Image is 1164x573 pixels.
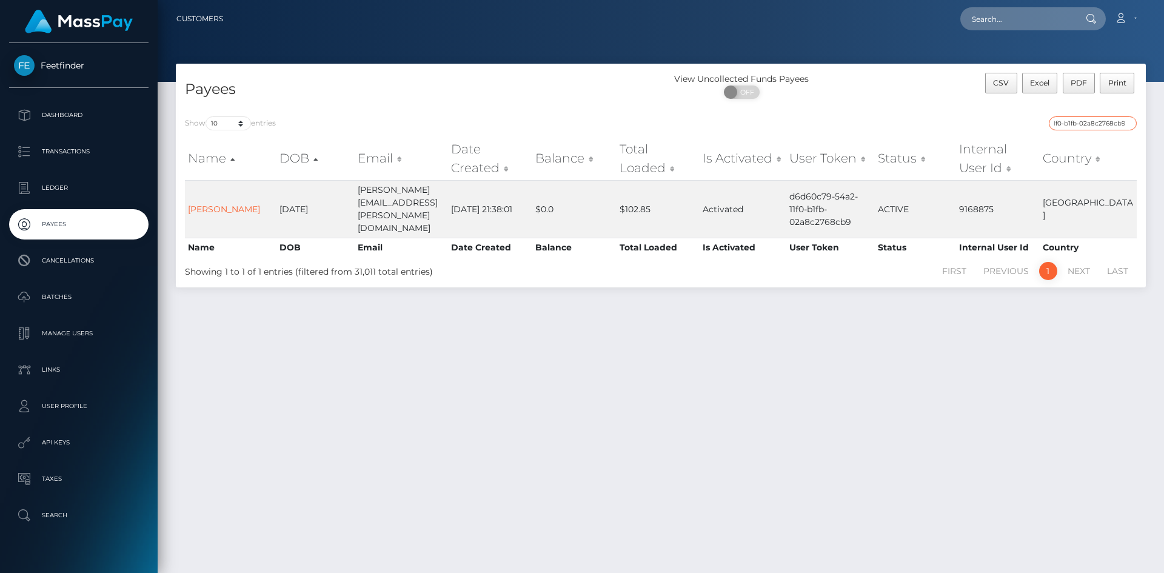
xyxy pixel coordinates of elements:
th: Country: activate to sort column ascending [1040,137,1137,180]
th: Balance: activate to sort column ascending [532,137,617,180]
img: Feetfinder [14,55,35,76]
td: [PERSON_NAME][EMAIL_ADDRESS][PERSON_NAME][DOMAIN_NAME] [355,180,449,238]
label: Show entries [185,116,276,130]
a: API Keys [9,427,149,458]
th: Internal User Id [956,238,1040,257]
p: API Keys [14,434,144,452]
span: Print [1108,78,1126,87]
span: Excel [1030,78,1049,87]
td: [DATE] [276,180,355,238]
input: Search transactions [1049,116,1137,130]
p: Ledger [14,179,144,197]
button: CSV [985,73,1017,93]
td: Activated [700,180,786,238]
td: $0.0 [532,180,617,238]
th: Date Created [448,238,532,257]
p: Batches [14,288,144,306]
th: Country [1040,238,1137,257]
td: $102.85 [617,180,700,238]
a: [PERSON_NAME] [188,204,260,215]
button: Excel [1022,73,1058,93]
a: 1 [1039,262,1057,280]
p: Payees [14,215,144,233]
th: User Token: activate to sort column ascending [786,137,874,180]
select: Showentries [206,116,251,130]
span: CSV [993,78,1009,87]
input: Search... [960,7,1074,30]
img: MassPay Logo [25,10,133,33]
th: Total Loaded [617,238,700,257]
td: [GEOGRAPHIC_DATA] [1040,180,1137,238]
p: Cancellations [14,252,144,270]
div: Showing 1 to 1 of 1 entries (filtered from 31,011 total entries) [185,261,571,278]
a: Dashboard [9,100,149,130]
th: Email: activate to sort column ascending [355,137,449,180]
th: Name: activate to sort column ascending [185,137,276,180]
p: Dashboard [14,106,144,124]
div: View Uncollected Funds Payees [661,73,823,85]
th: Is Activated [700,238,786,257]
p: Taxes [14,470,144,488]
p: Links [14,361,144,379]
th: Internal User Id: activate to sort column ascending [956,137,1040,180]
a: Cancellations [9,246,149,276]
td: d6d60c79-54a2-11f0-b1fb-02a8c2768cb9 [786,180,874,238]
p: Search [14,506,144,524]
button: PDF [1063,73,1095,93]
h4: Payees [185,79,652,100]
span: OFF [731,85,761,99]
td: 9168875 [956,180,1040,238]
p: Manage Users [14,324,144,343]
a: User Profile [9,391,149,421]
th: Balance [532,238,617,257]
th: Date Created: activate to sort column ascending [448,137,532,180]
a: Transactions [9,136,149,167]
td: ACTIVE [875,180,956,238]
p: Transactions [14,142,144,161]
th: Total Loaded: activate to sort column ascending [617,137,700,180]
th: DOB: activate to sort column descending [276,137,355,180]
a: Batches [9,282,149,312]
span: PDF [1071,78,1087,87]
a: Customers [176,6,223,32]
button: Print [1100,73,1134,93]
a: Search [9,500,149,531]
th: Email [355,238,449,257]
a: Manage Users [9,318,149,349]
th: User Token [786,238,874,257]
a: Taxes [9,464,149,494]
th: Status [875,238,956,257]
a: Links [9,355,149,385]
p: User Profile [14,397,144,415]
th: Name [185,238,276,257]
a: Payees [9,209,149,240]
th: Status: activate to sort column ascending [875,137,956,180]
th: Is Activated: activate to sort column ascending [700,137,786,180]
th: DOB [276,238,355,257]
td: [DATE] 21:38:01 [448,180,532,238]
a: Ledger [9,173,149,203]
span: Feetfinder [9,60,149,71]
